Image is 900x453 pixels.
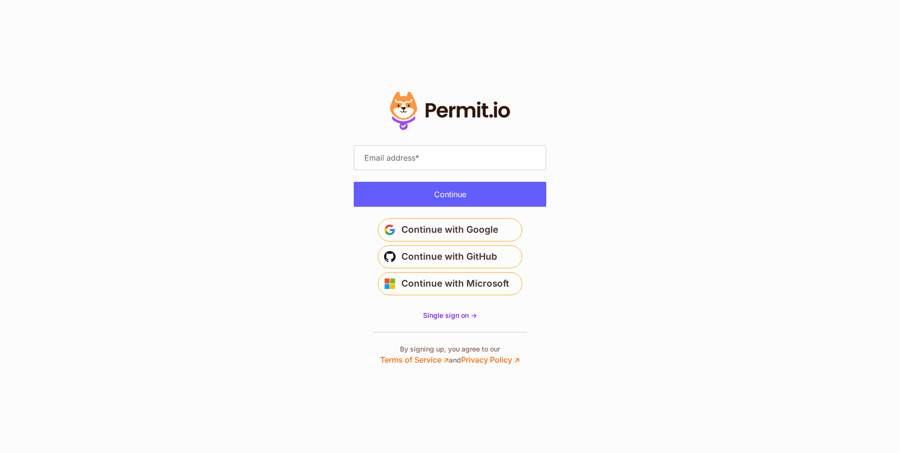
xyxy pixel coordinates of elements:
a: Terms of Service ↗ [380,355,449,365]
span: Continue with GitHub [401,249,497,264]
a: Privacy Policy ↗ [461,355,520,365]
a: Single sign on -> [423,311,477,320]
span: Continue with Google [401,222,498,238]
p: By signing up, you agree to our and [380,344,520,365]
span: Continue with Microsoft [401,276,509,291]
button: Continue with GitHub [378,245,522,268]
button: Continue with Microsoft [378,272,522,295]
button: Continue [354,182,546,207]
button: Continue with Google [378,218,522,241]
